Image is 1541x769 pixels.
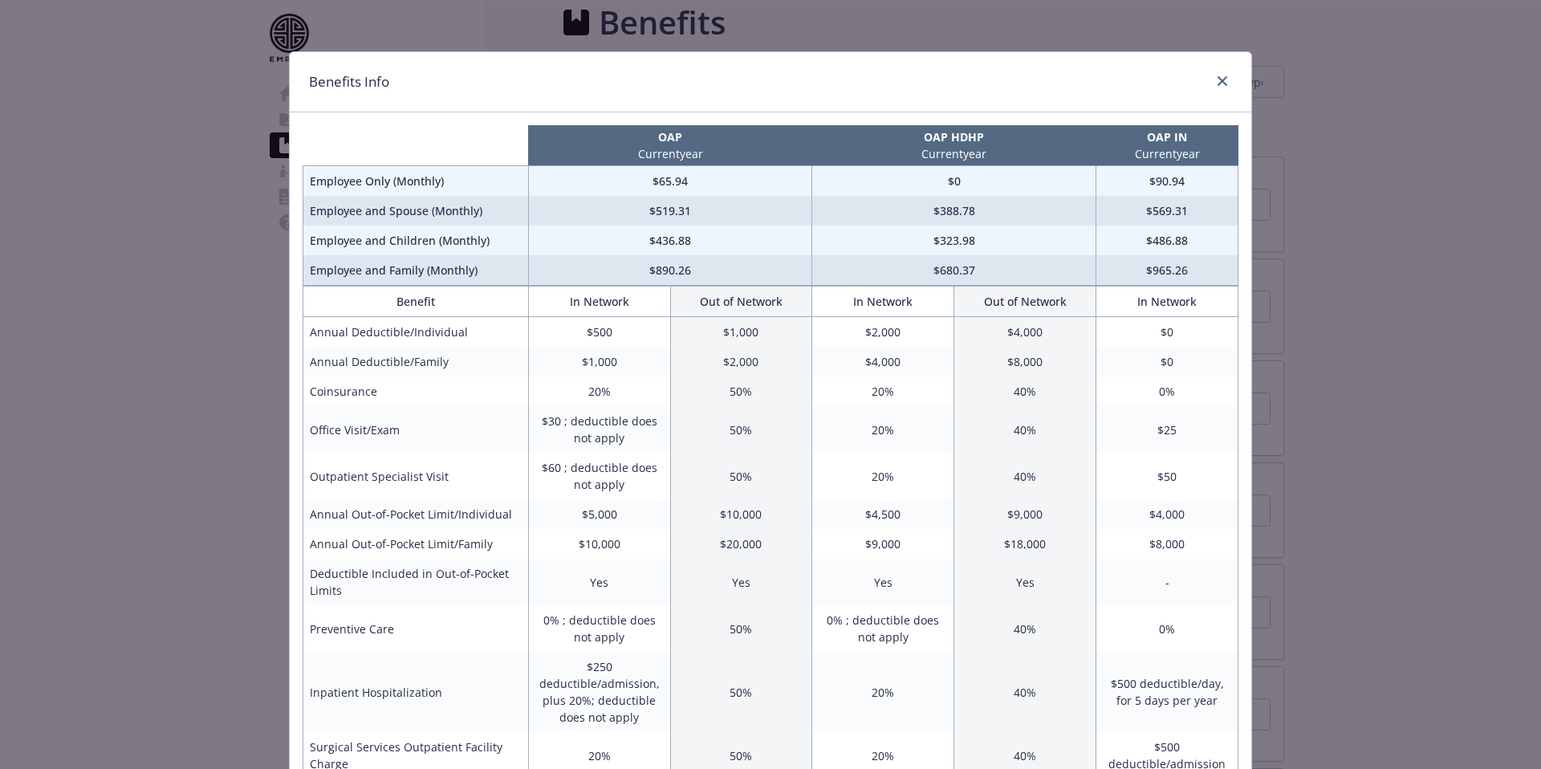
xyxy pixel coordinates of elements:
[528,317,670,348] td: $500
[1096,652,1238,732] td: $500 deductible/day, for 5 days per year
[1096,287,1238,317] th: In Network
[954,529,1096,559] td: $18,000
[528,226,812,255] td: $436.88
[812,559,954,605] td: Yes
[954,559,1096,605] td: Yes
[303,196,529,226] td: Employee and Spouse (Monthly)
[528,287,670,317] th: In Network
[812,166,1096,197] td: $0
[1096,499,1238,529] td: $4,000
[303,287,529,317] th: Benefit
[670,406,812,453] td: 50%
[812,453,954,499] td: 20%
[812,317,954,348] td: $2,000
[303,605,529,652] td: Preventive Care
[1096,529,1238,559] td: $8,000
[1096,347,1238,376] td: $0
[309,71,389,92] h1: Benefits Info
[528,347,670,376] td: $1,000
[670,499,812,529] td: $10,000
[303,226,529,255] td: Employee and Children (Monthly)
[670,453,812,499] td: 50%
[812,605,954,652] td: 0% ; deductible does not apply
[670,287,812,317] th: Out of Network
[303,125,529,166] th: intentionally left blank
[812,347,954,376] td: $4,000
[954,376,1096,406] td: 40%
[528,652,670,732] td: $250 deductible/admission, plus 20%; deductible does not apply
[528,605,670,652] td: 0% ; deductible does not apply
[1100,145,1235,162] p: Current year
[812,196,1096,226] td: $388.78
[954,317,1096,348] td: $4,000
[528,376,670,406] td: 20%
[528,499,670,529] td: $5,000
[303,376,529,406] td: Coinsurance
[531,128,809,145] p: OAP
[303,255,529,286] td: Employee and Family (Monthly)
[954,287,1096,317] th: Out of Network
[670,317,812,348] td: $1,000
[303,166,529,197] td: Employee Only (Monthly)
[1096,196,1238,226] td: $569.31
[812,652,954,732] td: 20%
[528,529,670,559] td: $10,000
[528,166,812,197] td: $65.94
[670,652,812,732] td: 50%
[954,499,1096,529] td: $9,000
[303,406,529,453] td: Office Visit/Exam
[528,255,812,286] td: $890.26
[815,145,1093,162] p: Current year
[812,499,954,529] td: $4,500
[812,376,954,406] td: 20%
[954,652,1096,732] td: 40%
[1100,128,1235,145] p: OAP IN
[670,605,812,652] td: 50%
[812,255,1096,286] td: $680.37
[812,226,1096,255] td: $323.98
[812,406,954,453] td: 20%
[670,529,812,559] td: $20,000
[531,145,809,162] p: Current year
[954,406,1096,453] td: 40%
[1096,226,1238,255] td: $486.88
[528,196,812,226] td: $519.31
[1213,71,1232,91] a: close
[303,347,529,376] td: Annual Deductible/Family
[670,559,812,605] td: Yes
[1096,317,1238,348] td: $0
[303,529,529,559] td: Annual Out-of-Pocket Limit/Family
[954,347,1096,376] td: $8,000
[670,347,812,376] td: $2,000
[1096,166,1238,197] td: $90.94
[815,128,1093,145] p: OAP HDHP
[954,605,1096,652] td: 40%
[812,529,954,559] td: $9,000
[528,453,670,499] td: $60 ; deductible does not apply
[528,406,670,453] td: $30 ; deductible does not apply
[528,559,670,605] td: Yes
[303,499,529,529] td: Annual Out-of-Pocket Limit/Individual
[303,317,529,348] td: Annual Deductible/Individual
[1096,559,1238,605] td: -
[303,453,529,499] td: Outpatient Specialist Visit
[303,652,529,732] td: Inpatient Hospitalization
[670,376,812,406] td: 50%
[1096,605,1238,652] td: 0%
[954,453,1096,499] td: 40%
[303,559,529,605] td: Deductible Included in Out-of-Pocket Limits
[1096,453,1238,499] td: $50
[812,287,954,317] th: In Network
[1096,255,1238,286] td: $965.26
[1096,376,1238,406] td: 0%
[1096,406,1238,453] td: $25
